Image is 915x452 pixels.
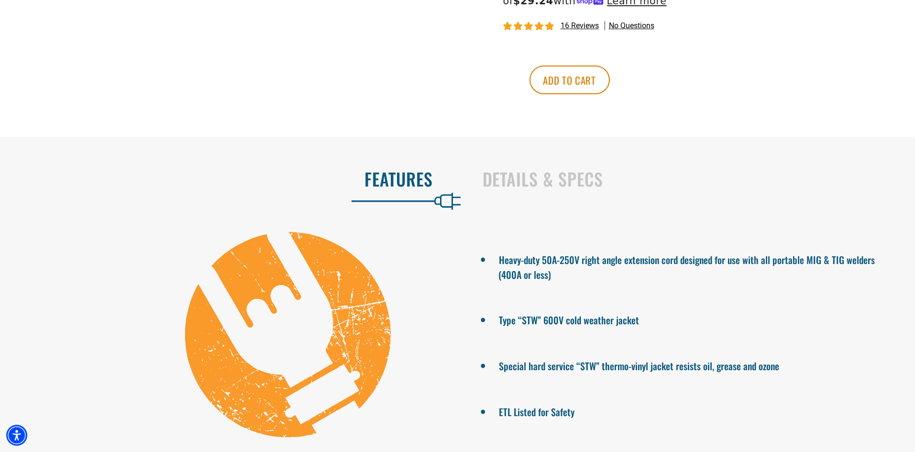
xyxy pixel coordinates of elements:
li: Special hard service “STW” thermo-vinyl jacket resists oil, grease and ozone [498,356,882,374]
div: Accessibility Menu [6,425,27,446]
li: ETL Listed for Safety [498,402,882,419]
h2: Details & Specs [483,169,895,189]
h2: Features [20,169,433,189]
span: 5.00 stars [503,22,556,31]
span: 16 reviews [561,21,599,30]
li: Type “STW” 600V cold weather jacket [498,310,882,328]
li: Heavy-duty 50A-250V right angle extension cord designed for use with all portable MIG & TIG welde... [498,250,882,282]
button: Add to cart [529,66,610,94]
span: No questions [609,21,654,31]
